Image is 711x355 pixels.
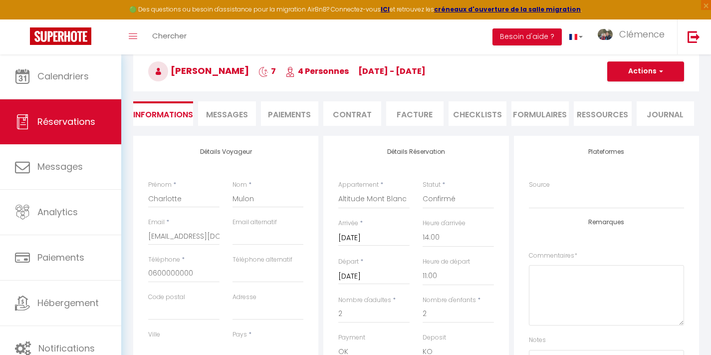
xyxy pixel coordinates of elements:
h4: Plateformes [529,148,684,155]
li: Contrat [323,101,381,126]
button: Ouvrir le widget de chat LiveChat [8,4,38,34]
span: [PERSON_NAME] [148,64,249,77]
label: Téléphone alternatif [233,255,292,265]
span: 4 Personnes [285,65,349,77]
label: Appartement [338,180,379,190]
li: FORMULAIRES [511,101,569,126]
label: Commentaires [529,251,577,261]
label: Nom [233,180,247,190]
a: ICI [381,5,390,13]
li: Journal [637,101,695,126]
img: logout [688,30,700,43]
span: Analytics [37,206,78,218]
li: CHECKLISTS [449,101,506,126]
label: Deposit [423,333,446,343]
label: Pays [233,330,247,340]
a: Chercher [145,19,194,54]
span: 7 [258,65,276,77]
span: Calendriers [37,70,89,82]
label: Email alternatif [233,218,277,227]
li: Informations [133,101,193,126]
label: Ville [148,330,160,340]
h4: Détails Voyageur [148,148,303,155]
label: Heure d'arrivée [423,219,466,228]
li: Facture [386,101,444,126]
label: Adresse [233,293,256,302]
span: Messages [206,109,248,120]
label: Payment [338,333,365,343]
h4: Remarques [529,219,684,226]
a: créneaux d'ouverture de la salle migration [434,5,581,13]
label: Nombre d'adultes [338,296,391,305]
span: Paiements [37,251,84,264]
img: Super Booking [30,27,91,45]
label: Heure de départ [423,257,470,267]
iframe: Chat [669,310,704,348]
label: Code postal [148,293,185,302]
span: Réservations [37,115,95,128]
span: Messages [37,160,83,173]
label: Arrivée [338,219,358,228]
span: Notifications [38,342,95,355]
span: Chercher [152,30,187,41]
label: Statut [423,180,441,190]
span: Hébergement [37,297,99,309]
label: Départ [338,257,359,267]
label: Prénom [148,180,172,190]
li: Ressources [574,101,632,126]
label: Téléphone [148,255,180,265]
a: ... Clémence [590,19,677,54]
label: Notes [529,336,546,345]
li: Paiements [261,101,319,126]
button: Actions [607,61,684,81]
h4: Détails Réservation [338,148,493,155]
label: Nombre d'enfants [423,296,476,305]
button: Besoin d'aide ? [492,28,562,45]
span: Clémence [619,28,665,40]
span: [DATE] - [DATE] [358,65,426,77]
label: Email [148,218,165,227]
img: ... [598,29,613,40]
label: Source [529,180,550,190]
